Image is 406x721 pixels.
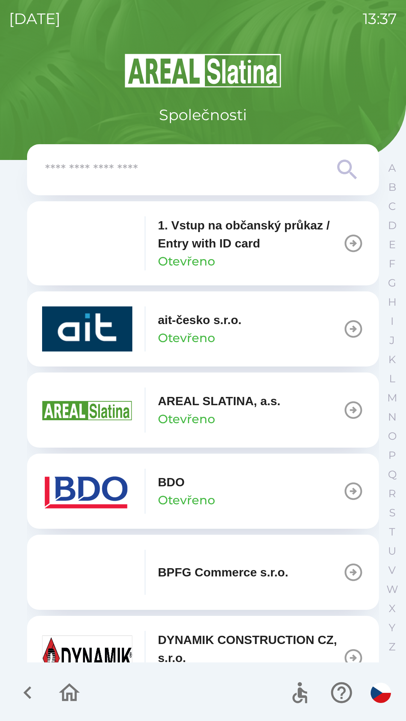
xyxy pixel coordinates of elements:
[383,273,401,293] button: G
[9,8,61,30] p: [DATE]
[389,621,395,634] p: Y
[388,487,396,500] p: R
[158,473,185,491] p: BDO
[389,506,395,519] p: S
[389,525,395,538] p: T
[388,430,397,443] p: O
[383,465,401,484] button: Q
[158,410,215,428] p: Otevřeno
[383,542,401,561] button: U
[383,618,401,637] button: Y
[27,616,379,700] button: DYNAMIK CONSTRUCTION CZ, s.r.o.Otevřeno
[383,350,401,369] button: K
[158,252,215,270] p: Otevřeno
[383,293,401,312] button: H
[383,158,401,178] button: A
[27,53,379,89] img: Logo
[383,484,401,503] button: R
[42,306,132,351] img: 40b5cfbb-27b1-4737-80dc-99d800fbabba.png
[388,296,397,309] p: H
[42,221,132,266] img: 93ea42ec-2d1b-4d6e-8f8a-bdbb4610bcc3.png
[388,449,396,462] p: P
[389,257,395,270] p: F
[383,197,401,216] button: C
[371,683,391,703] img: cs flag
[383,235,401,254] button: E
[388,161,396,175] p: A
[27,454,379,529] button: BDOOtevřeno
[27,535,379,610] button: BPFG Commerce s.r.o.
[42,388,132,433] img: aad3f322-fb90-43a2-be23-5ead3ef36ce5.png
[159,104,247,126] p: Společnosti
[383,369,401,388] button: L
[383,561,401,580] button: V
[158,631,343,667] p: DYNAMIK CONSTRUCTION CZ, s.r.o.
[391,315,394,328] p: I
[387,391,397,404] p: M
[383,254,401,273] button: F
[388,545,396,558] p: U
[389,238,396,251] p: E
[383,388,401,407] button: M
[42,635,132,680] img: 9aa1c191-0426-4a03-845b-4981a011e109.jpeg
[386,583,398,596] p: W
[388,410,397,424] p: N
[158,491,215,509] p: Otevřeno
[389,372,395,385] p: L
[158,563,288,581] p: BPFG Commerce s.r.o.
[388,276,396,290] p: G
[383,522,401,542] button: T
[389,602,395,615] p: X
[388,181,396,194] p: B
[158,216,343,252] p: 1. Vstup na občanský průkaz / Entry with ID card
[389,640,395,653] p: Z
[388,564,396,577] p: V
[383,637,401,656] button: Z
[388,468,397,481] p: Q
[158,329,215,347] p: Otevřeno
[383,503,401,522] button: S
[383,312,401,331] button: I
[383,216,401,235] button: D
[383,331,401,350] button: J
[383,446,401,465] button: P
[383,580,401,599] button: W
[383,427,401,446] button: O
[42,469,132,514] img: ae7449ef-04f1-48ed-85b5-e61960c78b50.png
[383,407,401,427] button: N
[383,178,401,197] button: B
[27,201,379,285] button: 1. Vstup na občanský průkaz / Entry with ID cardOtevřeno
[42,550,132,595] img: f3b1b367-54a7-43c8-9d7e-84e812667233.png
[27,373,379,448] button: AREAL SLATINA, a.s.Otevřeno
[388,200,396,213] p: C
[388,353,396,366] p: K
[158,392,280,410] p: AREAL SLATINA, a.s.
[383,599,401,618] button: X
[389,334,395,347] p: J
[27,291,379,367] button: ait-česko s.r.o.Otevřeno
[388,219,397,232] p: D
[363,8,397,30] p: 13:37
[158,311,241,329] p: ait-česko s.r.o.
